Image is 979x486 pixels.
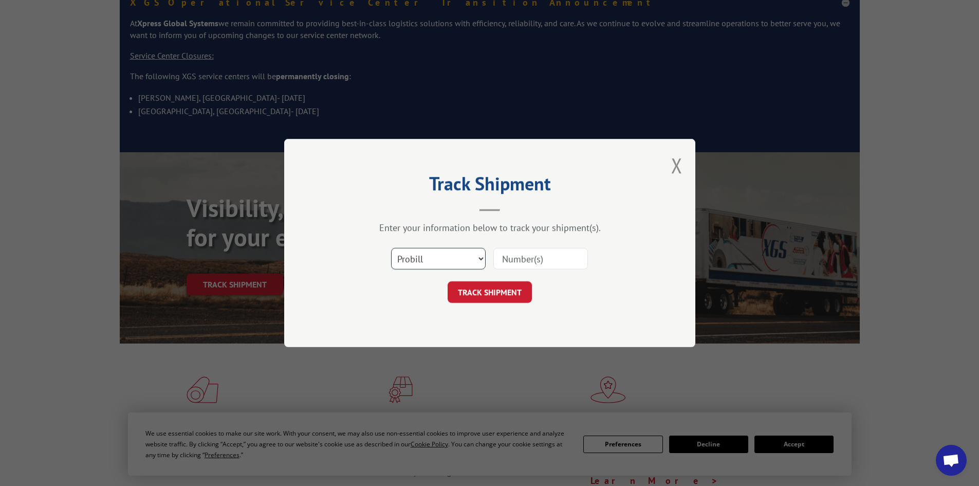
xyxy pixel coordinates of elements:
[448,281,532,303] button: TRACK SHIPMENT
[936,445,967,476] a: Open chat
[671,152,682,179] button: Close modal
[493,248,588,269] input: Number(s)
[336,222,644,233] div: Enter your information below to track your shipment(s).
[336,176,644,196] h2: Track Shipment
